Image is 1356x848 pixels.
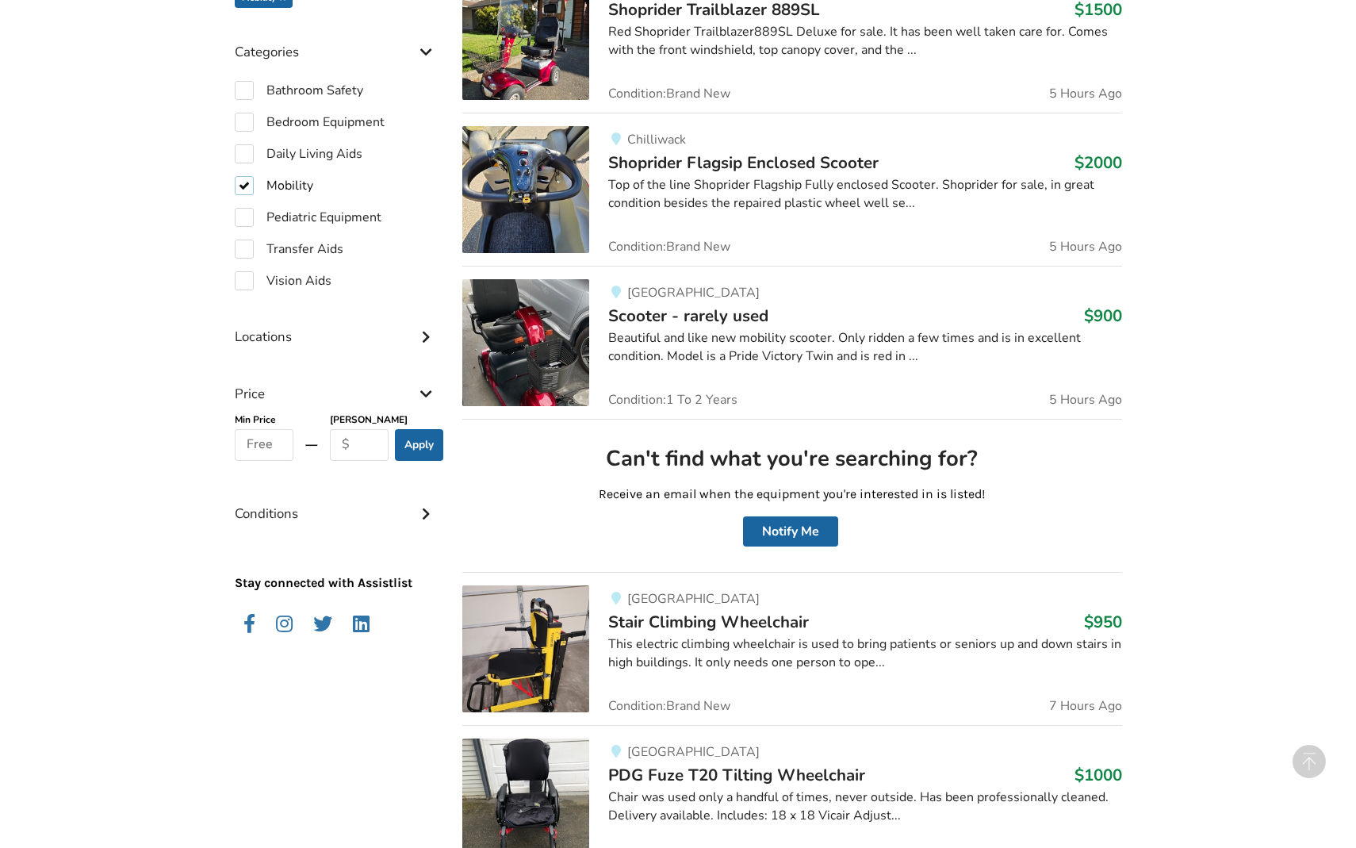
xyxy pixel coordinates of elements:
span: 7 Hours Ago [1049,700,1122,712]
a: mobility-scooter - rarely used[GEOGRAPHIC_DATA]Scooter - rarely used$900Beautiful and like new mo... [462,266,1121,419]
h3: $900 [1084,305,1122,326]
span: PDG Fuze T20 Tilting Wheelchair [608,764,865,786]
button: Apply [395,429,443,461]
label: Bedroom Equipment [235,113,385,132]
span: [GEOGRAPHIC_DATA] [627,743,760,761]
a: mobility-stair climbing wheelchair[GEOGRAPHIC_DATA]Stair Climbing Wheelchair$950This electric cli... [462,572,1121,725]
input: $ [330,429,389,461]
span: 5 Hours Ago [1049,240,1122,253]
span: Scooter - rarely used [608,305,768,327]
h3: $1000 [1074,765,1122,785]
h3: $950 [1084,612,1122,632]
h3: $2000 [1074,152,1122,173]
div: Categories [235,12,438,68]
label: Transfer Aids [235,240,343,259]
span: Condition: Brand New [608,240,730,253]
span: [GEOGRAPHIC_DATA] [627,590,760,608]
a: mobility-shoprider flagsip enclosed scooter ChilliwackShoprider Flagsip Enclosed Scooter$2000Top ... [462,113,1121,266]
span: Chilliwack [627,131,686,148]
div: Locations [235,297,438,353]
label: Vision Aids [235,271,331,290]
img: mobility-stair climbing wheelchair [462,585,589,712]
div: Beautiful and like new mobility scooter. Only ridden a few times and is in excellent condition. M... [608,329,1121,366]
span: Condition: Brand New [608,87,730,100]
span: 5 Hours Ago [1049,87,1122,100]
div: Chair was used only a handful of times, never outside. Has been professionally cleaned. Delivery ... [608,789,1121,825]
div: Price [235,354,438,410]
input: Free [235,429,294,461]
h2: Can't find what you're searching for? [475,445,1109,473]
div: This electric climbing wheelchair is used to bring patients or seniors up and down stairs in high... [608,635,1121,672]
img: mobility-scooter - rarely used [462,279,589,406]
span: Condition: Brand New [608,700,730,712]
button: Notify Me [743,516,838,547]
p: Receive an email when the equipment you're interested in is listed! [475,485,1109,504]
b: [PERSON_NAME] [330,413,408,426]
b: Min Price [235,413,276,426]
span: Condition: 1 To 2 Years [608,393,737,406]
img: mobility-shoprider flagsip enclosed scooter [462,126,589,253]
div: Red Shoprider Trailblazer889SL Deluxe for sale. It has been well taken care for. Comes with the f... [608,23,1121,59]
span: Stair Climbing Wheelchair [608,611,809,633]
label: Bathroom Safety [235,81,363,100]
label: Mobility [235,176,313,195]
div: Conditions [235,474,438,530]
div: Top of the line Shoprider Flagship Fully enclosed Scooter. Shoprider for sale, in great condition... [608,176,1121,213]
span: Shoprider Flagsip Enclosed Scooter [608,152,879,174]
label: Daily Living Aids [235,144,362,163]
p: Stay connected with Assistlist [235,530,438,593]
span: 5 Hours Ago [1049,393,1122,406]
label: Pediatric Equipment [235,208,381,227]
span: [GEOGRAPHIC_DATA] [627,284,760,301]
